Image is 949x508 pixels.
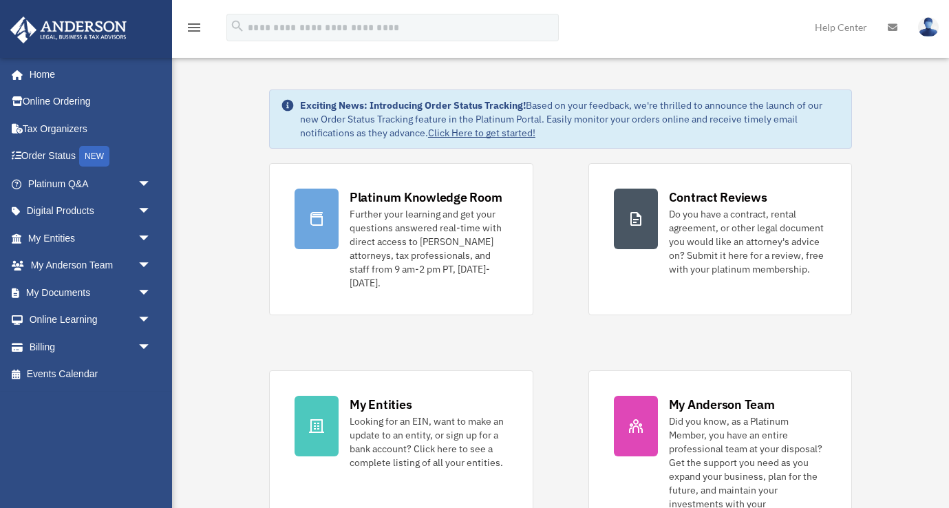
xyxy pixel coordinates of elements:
[138,198,165,226] span: arrow_drop_down
[230,19,245,34] i: search
[10,88,172,116] a: Online Ordering
[669,189,767,206] div: Contract Reviews
[10,333,172,361] a: Billingarrow_drop_down
[10,115,172,142] a: Tax Organizers
[300,98,840,140] div: Based on your feedback, we're thrilled to announce the launch of our new Order Status Tracking fe...
[10,252,172,279] a: My Anderson Teamarrow_drop_down
[428,127,535,139] a: Click Here to get started!
[669,207,827,276] div: Do you have a contract, rental agreement, or other legal document you would like an attorney's ad...
[350,414,508,469] div: Looking for an EIN, want to make an update to an entity, or sign up for a bank account? Click her...
[10,224,172,252] a: My Entitiesarrow_drop_down
[350,189,502,206] div: Platinum Knowledge Room
[350,396,412,413] div: My Entities
[186,19,202,36] i: menu
[138,279,165,307] span: arrow_drop_down
[10,279,172,306] a: My Documentsarrow_drop_down
[138,224,165,253] span: arrow_drop_down
[10,361,172,388] a: Events Calendar
[669,396,775,413] div: My Anderson Team
[10,142,172,171] a: Order StatusNEW
[918,17,939,37] img: User Pic
[138,306,165,335] span: arrow_drop_down
[79,146,109,167] div: NEW
[300,99,526,112] strong: Exciting News: Introducing Order Status Tracking!
[10,61,165,88] a: Home
[269,163,533,315] a: Platinum Knowledge Room Further your learning and get your questions answered real-time with dire...
[10,198,172,225] a: Digital Productsarrow_drop_down
[10,170,172,198] a: Platinum Q&Aarrow_drop_down
[138,252,165,280] span: arrow_drop_down
[588,163,853,315] a: Contract Reviews Do you have a contract, rental agreement, or other legal document you would like...
[6,17,131,43] img: Anderson Advisors Platinum Portal
[138,170,165,198] span: arrow_drop_down
[350,207,508,290] div: Further your learning and get your questions answered real-time with direct access to [PERSON_NAM...
[138,333,165,361] span: arrow_drop_down
[10,306,172,334] a: Online Learningarrow_drop_down
[186,24,202,36] a: menu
